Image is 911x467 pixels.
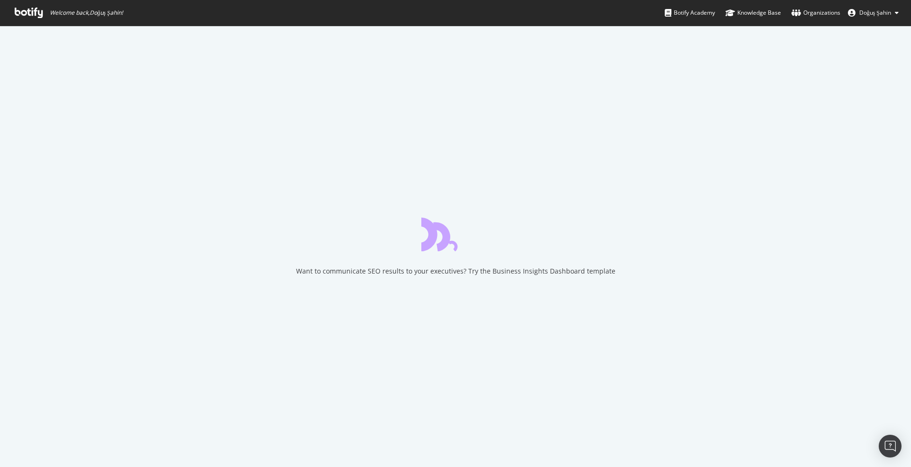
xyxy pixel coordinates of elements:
div: Want to communicate SEO results to your executives? Try the Business Insights Dashboard template [296,266,615,276]
button: Doğuş Şahin [840,5,906,20]
div: Botify Academy [665,8,715,18]
span: Welcome back, Doğuş Şahin ! [50,9,123,17]
span: Doğuş Şahin [859,9,891,17]
div: Organizations [791,8,840,18]
div: animation [421,217,490,251]
div: Open Intercom Messenger [879,435,902,458]
div: Knowledge Base [725,8,781,18]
